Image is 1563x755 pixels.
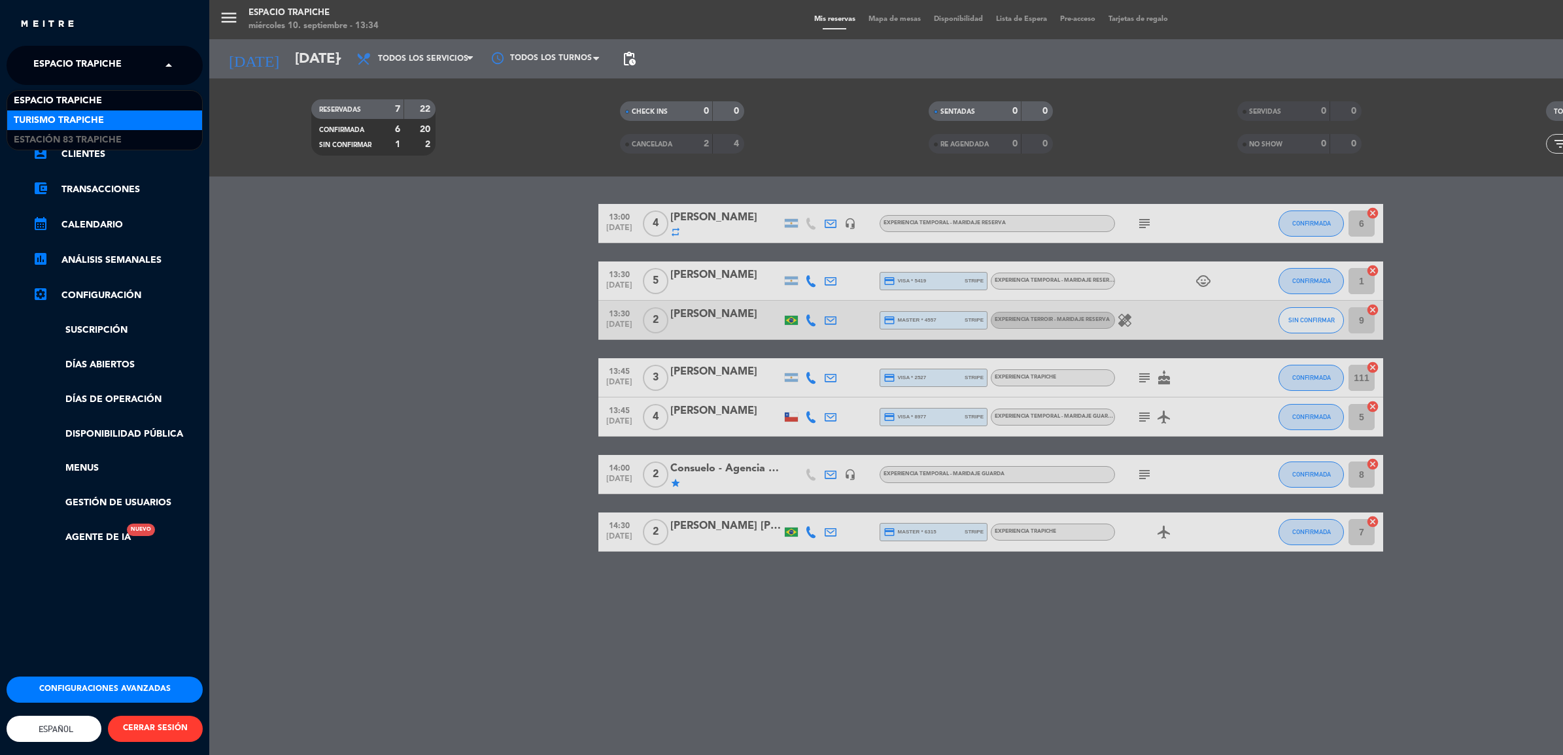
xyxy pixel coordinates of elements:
span: pending_actions [621,51,637,67]
span: Espacio Trapiche [33,52,122,79]
span: Estación 83 Trapiche [14,133,122,148]
a: Días de Operación [33,392,203,407]
a: account_balance_walletTransacciones [33,182,203,197]
i: account_balance_wallet [33,180,48,196]
div: Nuevo [127,524,155,536]
button: Configuraciones avanzadas [7,677,203,703]
a: Agente de IANuevo [33,530,131,545]
i: account_box [33,145,48,161]
a: Días abiertos [33,358,203,373]
span: Espacio Trapiche [14,93,102,109]
i: settings_applications [33,286,48,302]
img: MEITRE [20,20,75,29]
a: calendar_monthCalendario [33,217,203,233]
a: Configuración [33,288,203,303]
i: calendar_month [33,216,48,231]
i: assessment [33,251,48,267]
a: Suscripción [33,323,203,338]
span: Turismo Trapiche [14,113,104,128]
a: Menus [33,461,203,476]
button: CERRAR SESIÓN [108,716,203,742]
a: Disponibilidad pública [33,427,203,442]
span: Español [35,724,73,734]
a: assessmentANÁLISIS SEMANALES [33,252,203,268]
a: Gestión de usuarios [33,495,203,511]
a: account_boxClientes [33,146,203,162]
